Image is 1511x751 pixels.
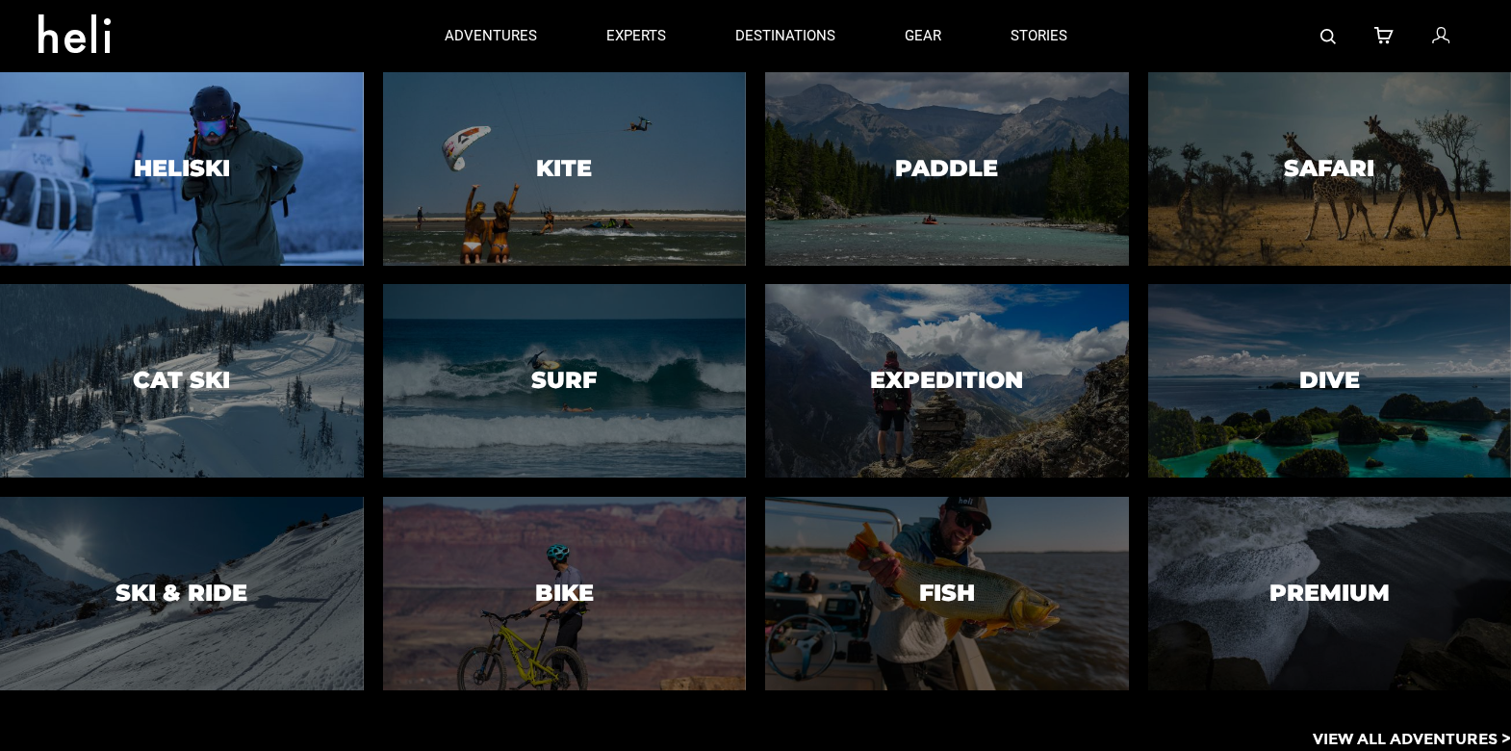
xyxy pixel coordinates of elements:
[115,582,247,607] h3: Ski & Ride
[735,26,835,46] p: destinations
[531,369,597,394] h3: Surf
[1320,29,1336,44] img: search-bar-icon.svg
[1284,156,1374,181] h3: Safari
[919,582,975,607] h3: Fish
[895,156,998,181] h3: Paddle
[134,156,230,181] h3: Heliski
[536,156,592,181] h3: Kite
[1269,582,1390,607] h3: Premium
[133,369,230,394] h3: Cat Ski
[1299,369,1360,394] h3: Dive
[1313,729,1511,751] p: View All Adventures >
[870,369,1023,394] h3: Expedition
[606,26,666,46] p: experts
[535,582,594,607] h3: Bike
[445,26,537,46] p: adventures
